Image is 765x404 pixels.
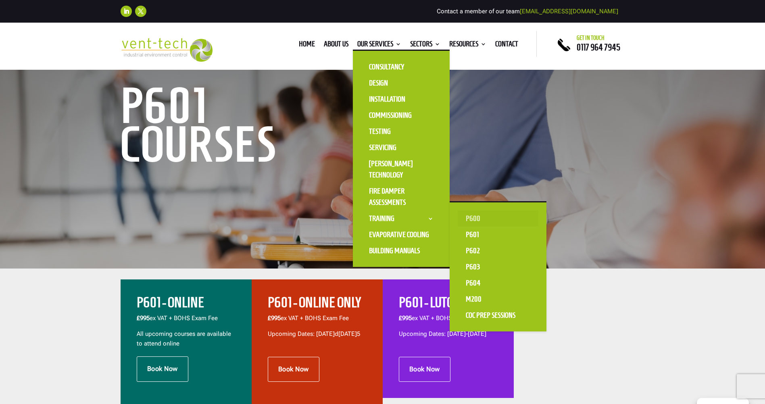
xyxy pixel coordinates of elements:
[361,107,442,123] a: Commissioning
[121,38,213,62] img: 2023-09-27T08_35_16.549ZVENT-TECH---Clear-background
[458,243,538,259] a: P602
[121,86,367,168] h1: P601 Courses
[324,41,348,50] a: About us
[361,227,442,243] a: Evaporative Cooling
[458,275,538,291] a: P604
[268,329,367,339] p: Upcoming Dates: [DATE]d[DATE]5
[299,41,315,50] a: Home
[361,210,442,227] a: Training
[361,183,442,210] a: Fire Damper Assessments
[361,91,442,107] a: Installation
[268,314,367,329] p: ex VAT + BOHS Exam Fee
[121,6,132,17] a: Follow on LinkedIn
[137,330,231,347] span: All upcoming courses are available to attend online
[361,140,442,156] a: Servicing
[399,329,498,339] p: Upcoming Dates: [DATE]-[DATE]
[399,314,498,329] p: ex VAT + BOHS Exam Fee
[410,41,440,50] a: Sectors
[137,356,188,381] a: Book Now
[458,210,538,227] a: P600
[399,314,412,322] span: £995
[399,296,498,314] h2: P601 - LUTON
[361,243,442,259] a: Building Manuals
[458,227,538,243] a: P601
[577,42,620,52] a: 0117 964 7945
[137,314,150,322] b: £995
[135,6,146,17] a: Follow on X
[458,307,538,323] a: CoC Prep Sessions
[495,41,518,50] a: Contact
[268,314,281,322] span: £995
[520,8,618,15] a: [EMAIL_ADDRESS][DOMAIN_NAME]
[577,35,604,41] span: Get in touch
[268,357,319,382] a: Book Now
[399,357,450,382] a: Book Now
[361,59,442,75] a: Consultancy
[361,75,442,91] a: Design
[449,41,486,50] a: Resources
[137,296,236,314] h2: P601 - ONLINE
[137,314,236,329] p: ex VAT + BOHS Exam Fee
[361,156,442,183] a: [PERSON_NAME] Technology
[361,123,442,140] a: Testing
[458,291,538,307] a: M200
[437,8,618,15] span: Contact a member of our team
[268,296,367,314] h2: P601 - ONLINE ONLY
[458,259,538,275] a: P603
[357,41,401,50] a: Our Services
